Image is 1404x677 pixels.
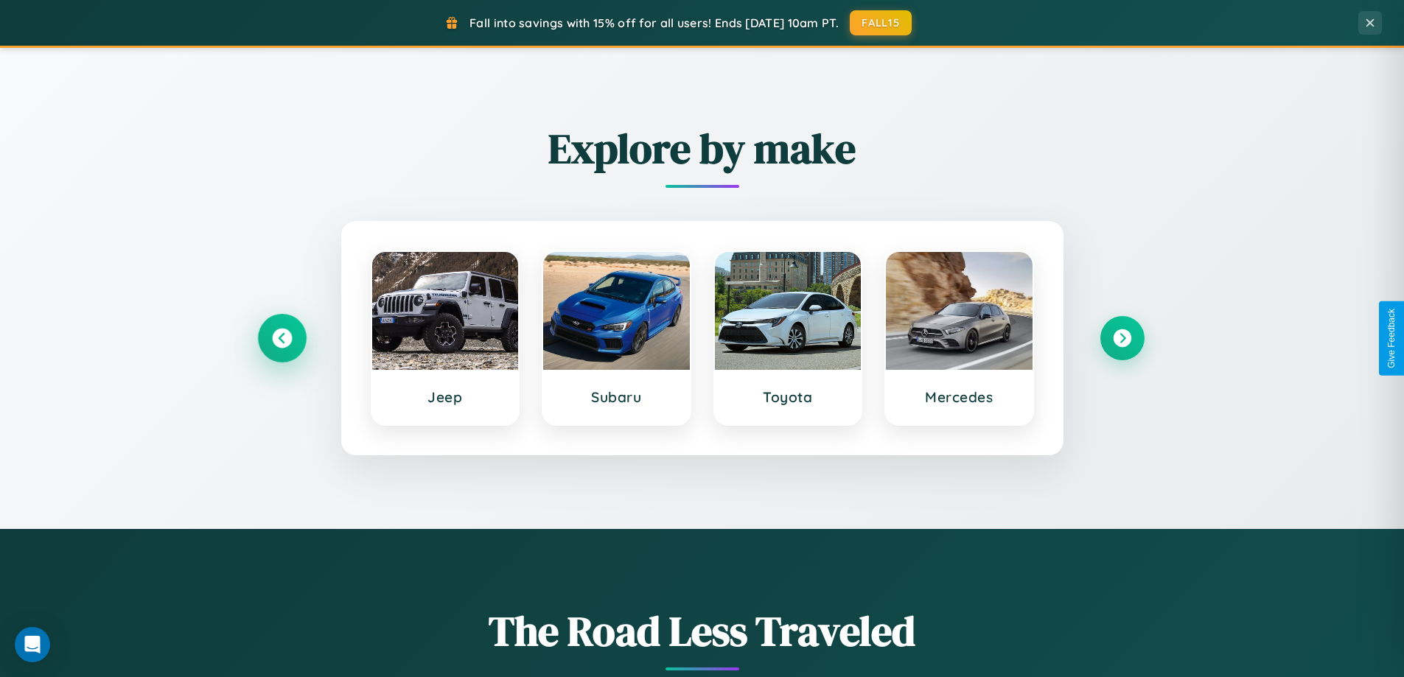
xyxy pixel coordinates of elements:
h2: Explore by make [260,120,1145,177]
h3: Jeep [387,388,504,406]
span: Fall into savings with 15% off for all users! Ends [DATE] 10am PT. [469,15,839,30]
h3: Subaru [558,388,675,406]
div: Give Feedback [1386,309,1397,368]
div: Open Intercom Messenger [15,627,50,662]
h3: Toyota [730,388,847,406]
h1: The Road Less Traveled [260,603,1145,659]
button: FALL15 [850,10,912,35]
h3: Mercedes [901,388,1018,406]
